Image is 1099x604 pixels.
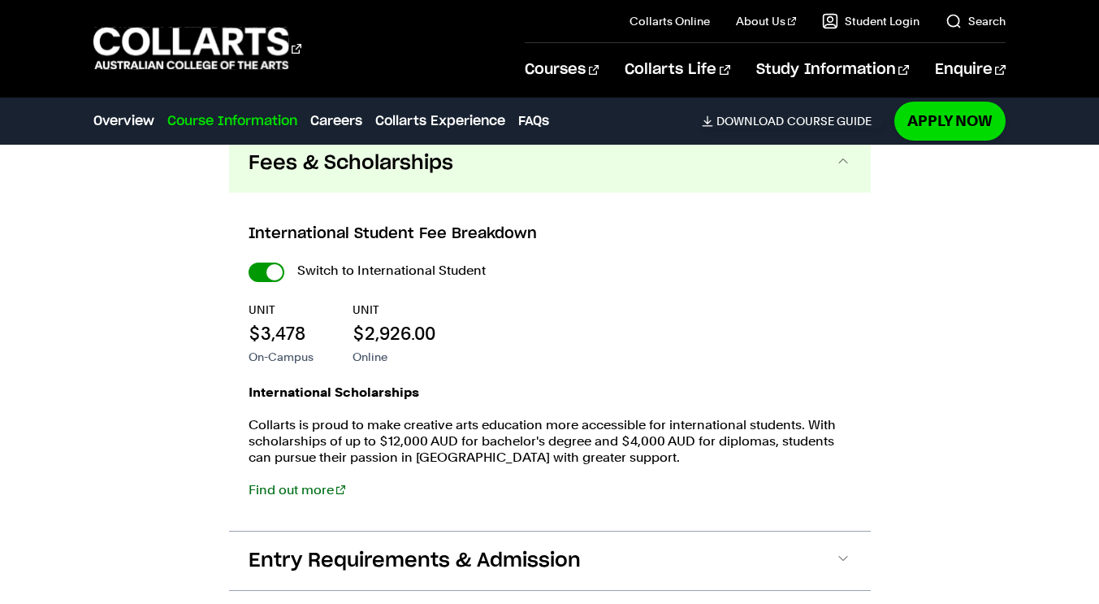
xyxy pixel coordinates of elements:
[249,385,419,400] strong: International Scholarships
[630,13,710,29] a: Collarts Online
[93,25,301,72] div: Go to homepage
[297,259,486,282] label: Switch to International Student
[756,43,909,97] a: Study Information
[229,532,871,590] button: Entry Requirements & Admission
[229,134,871,193] button: Fees & Scholarships
[945,13,1006,29] a: Search
[935,43,1006,97] a: Enquire
[249,349,314,365] p: On-Campus
[249,417,851,466] p: Collarts is proud to make creative arts education more accessible for international students. Wit...
[310,111,362,131] a: Careers
[353,349,435,365] p: Online
[353,321,435,345] p: $2,926.00
[822,13,919,29] a: Student Login
[625,43,729,97] a: Collarts Life
[167,111,297,131] a: Course Information
[353,302,435,318] p: UNIT
[375,111,505,131] a: Collarts Experience
[249,548,581,574] span: Entry Requirements & Admission
[249,224,851,245] h3: International Student Fee Breakdown
[249,150,453,176] span: Fees & Scholarships
[249,482,345,498] a: Find out more
[736,13,796,29] a: About Us
[249,302,314,318] p: UNIT
[716,114,784,128] span: Download
[894,102,1006,140] a: Apply Now
[249,321,314,345] p: $3,478
[518,111,549,131] a: FAQs
[93,111,154,131] a: Overview
[525,43,599,97] a: Courses
[702,114,885,128] a: DownloadCourse Guide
